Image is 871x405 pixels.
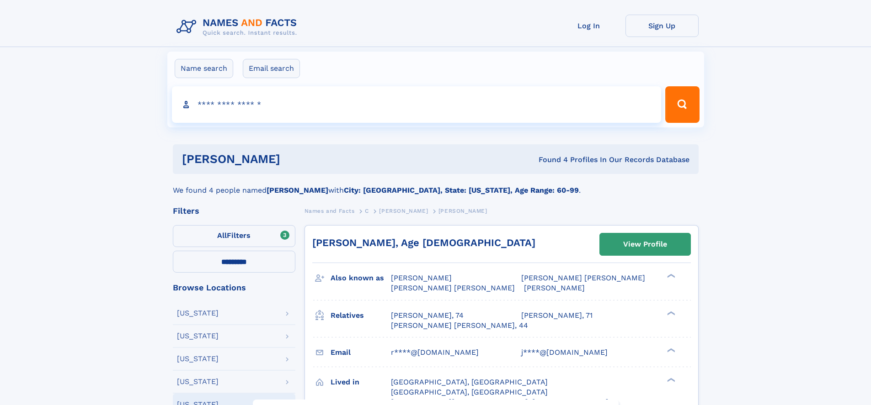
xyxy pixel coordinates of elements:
[665,377,676,383] div: ❯
[177,332,219,340] div: [US_STATE]
[665,310,676,316] div: ❯
[217,231,227,240] span: All
[600,233,690,255] a: View Profile
[379,208,428,214] span: [PERSON_NAME]
[365,208,369,214] span: C
[173,15,305,39] img: Logo Names and Facts
[409,155,689,165] div: Found 4 Profiles In Our Records Database
[173,207,295,215] div: Filters
[331,345,391,360] h3: Email
[524,284,585,292] span: [PERSON_NAME]
[344,186,579,195] b: City: [GEOGRAPHIC_DATA], State: [US_STATE], Age Range: 60-99
[623,234,667,255] div: View Profile
[331,374,391,390] h3: Lived in
[331,308,391,323] h3: Relatives
[379,205,428,216] a: [PERSON_NAME]
[391,388,548,396] span: [GEOGRAPHIC_DATA], [GEOGRAPHIC_DATA]
[243,59,300,78] label: Email search
[391,378,548,386] span: [GEOGRAPHIC_DATA], [GEOGRAPHIC_DATA]
[173,174,699,196] div: We found 4 people named with .
[267,186,328,195] b: [PERSON_NAME]
[391,274,452,282] span: [PERSON_NAME]
[521,310,593,321] a: [PERSON_NAME], 71
[521,274,645,282] span: [PERSON_NAME] [PERSON_NAME]
[391,321,528,331] a: [PERSON_NAME] [PERSON_NAME], 44
[665,273,676,279] div: ❯
[182,153,410,165] h1: [PERSON_NAME]
[177,355,219,363] div: [US_STATE]
[625,15,699,37] a: Sign Up
[665,86,699,123] button: Search Button
[665,347,676,353] div: ❯
[175,59,233,78] label: Name search
[365,205,369,216] a: C
[438,208,487,214] span: [PERSON_NAME]
[305,205,355,216] a: Names and Facts
[391,310,464,321] a: [PERSON_NAME], 74
[391,284,515,292] span: [PERSON_NAME] [PERSON_NAME]
[177,310,219,317] div: [US_STATE]
[173,225,295,247] label: Filters
[177,378,219,385] div: [US_STATE]
[552,15,625,37] a: Log In
[173,284,295,292] div: Browse Locations
[331,270,391,286] h3: Also known as
[312,237,535,248] a: [PERSON_NAME], Age [DEMOGRAPHIC_DATA]
[172,86,662,123] input: search input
